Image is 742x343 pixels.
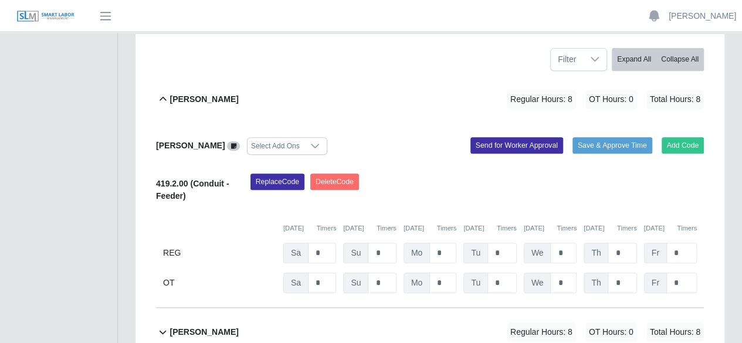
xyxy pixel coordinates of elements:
button: DeleteCode [310,174,359,190]
button: Collapse All [656,48,704,71]
button: Add Code [662,137,704,154]
span: OT Hours: 0 [585,90,637,109]
b: [PERSON_NAME] [170,326,238,338]
span: Th [584,273,608,293]
button: Timers [617,223,637,233]
span: Tu [463,273,488,293]
div: [DATE] [283,223,336,233]
span: Sa [283,273,309,293]
span: Total Hours: 8 [646,90,704,109]
div: [DATE] [463,223,516,233]
span: Fr [644,273,667,293]
span: Regular Hours: 8 [507,90,576,109]
b: [PERSON_NAME] [156,141,225,150]
button: Timers [557,223,577,233]
span: We [524,273,551,293]
span: Total Hours: 8 [646,322,704,342]
span: Th [584,243,608,263]
span: Tu [463,243,488,263]
button: [PERSON_NAME] Regular Hours: 8 OT Hours: 0 Total Hours: 8 [156,76,704,123]
span: Fr [644,243,667,263]
button: Timers [377,223,397,233]
button: Send for Worker Approval [470,137,563,154]
div: [DATE] [404,223,456,233]
span: Mo [404,243,430,263]
b: 419.2.00 (Conduit - Feeder) [156,179,229,201]
div: Select Add Ons [248,138,303,154]
div: [DATE] [343,223,396,233]
span: Regular Hours: 8 [507,322,576,342]
span: We [524,243,551,263]
span: Su [343,273,368,293]
span: Filter [551,49,583,70]
a: [PERSON_NAME] [669,10,736,22]
div: [DATE] [524,223,577,233]
b: [PERSON_NAME] [170,93,238,106]
button: Expand All [612,48,656,71]
button: Timers [677,223,697,233]
a: View/Edit Notes [227,141,240,150]
button: Timers [317,223,337,233]
button: ReplaceCode [250,174,304,190]
button: Save & Approve Time [572,137,652,154]
button: Timers [436,223,456,233]
div: bulk actions [612,48,704,71]
div: [DATE] [644,223,697,233]
div: REG [163,243,276,263]
div: OT [163,273,276,293]
button: Timers [497,223,517,233]
div: [DATE] [584,223,636,233]
span: Su [343,243,368,263]
span: OT Hours: 0 [585,322,637,342]
span: Mo [404,273,430,293]
span: Sa [283,243,309,263]
img: SLM Logo [16,10,75,23]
